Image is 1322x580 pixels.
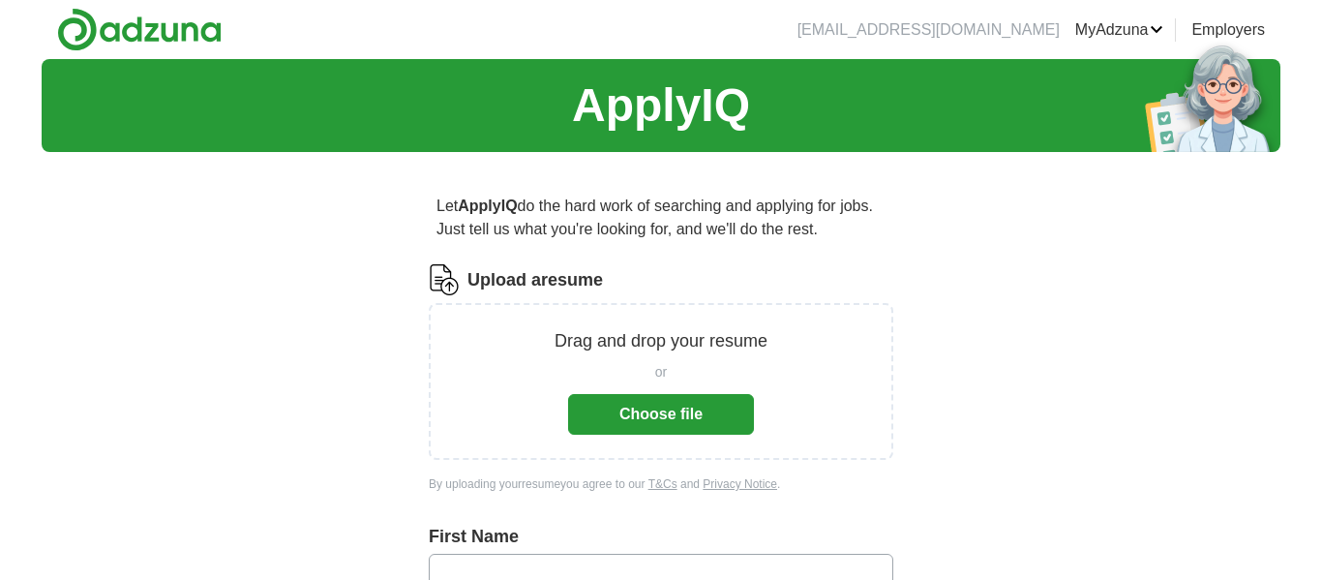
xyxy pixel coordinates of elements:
[57,8,222,51] img: Adzuna logo
[703,477,777,491] a: Privacy Notice
[429,264,460,295] img: CV Icon
[655,362,667,382] span: or
[429,187,893,249] p: Let do the hard work of searching and applying for jobs. Just tell us what you're looking for, an...
[1191,18,1265,42] a: Employers
[458,198,517,214] strong: ApplyIQ
[568,394,754,435] button: Choose file
[648,477,677,491] a: T&Cs
[429,524,893,550] label: First Name
[429,475,893,493] div: By uploading your resume you agree to our and .
[572,71,750,140] h1: ApplyIQ
[797,18,1060,42] li: [EMAIL_ADDRESS][DOMAIN_NAME]
[1075,18,1164,42] a: MyAdzuna
[555,328,767,354] p: Drag and drop your resume
[467,267,603,293] label: Upload a resume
